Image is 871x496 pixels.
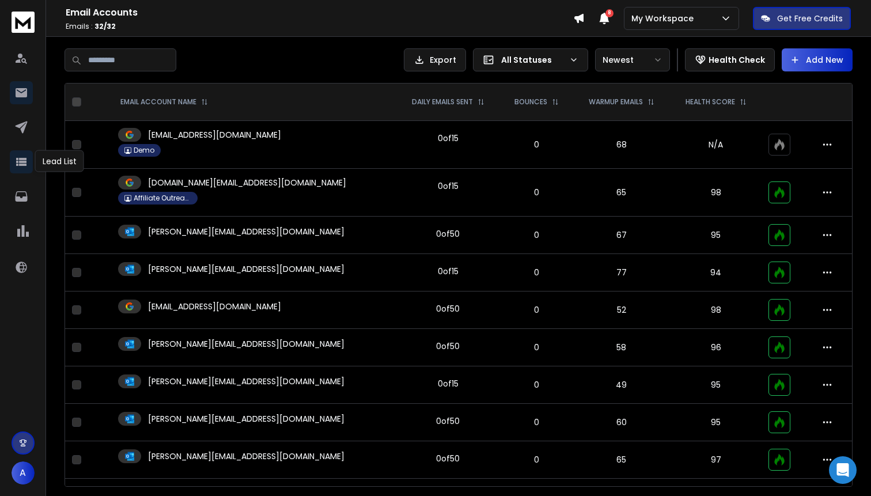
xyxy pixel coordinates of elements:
[438,266,459,277] div: 0 of 15
[148,338,344,350] p: [PERSON_NAME][EMAIL_ADDRESS][DOMAIN_NAME]
[436,303,460,315] div: 0 of 50
[148,263,344,275] p: [PERSON_NAME][EMAIL_ADDRESS][DOMAIN_NAME]
[148,450,344,462] p: [PERSON_NAME][EMAIL_ADDRESS][DOMAIN_NAME]
[412,97,473,107] p: DAILY EMAILS SENT
[670,254,762,291] td: 94
[501,54,565,66] p: All Statuses
[573,254,670,291] td: 77
[508,187,566,198] p: 0
[508,139,566,150] p: 0
[670,329,762,366] td: 96
[148,301,281,312] p: [EMAIL_ADDRESS][DOMAIN_NAME]
[438,378,459,389] div: 0 of 15
[573,291,670,329] td: 52
[595,48,670,71] button: Newest
[508,267,566,278] p: 0
[829,456,857,484] div: Open Intercom Messenger
[436,340,460,352] div: 0 of 50
[438,132,459,144] div: 0 of 15
[134,194,191,203] p: Affiliate Outreach
[12,461,35,484] button: A
[436,415,460,427] div: 0 of 50
[436,228,460,240] div: 0 of 50
[66,22,573,31] p: Emails :
[514,97,547,107] p: BOUNCES
[782,48,853,71] button: Add New
[508,379,566,391] p: 0
[508,417,566,428] p: 0
[148,413,344,425] p: [PERSON_NAME][EMAIL_ADDRESS][DOMAIN_NAME]
[605,9,614,17] span: 8
[777,13,843,24] p: Get Free Credits
[589,97,643,107] p: WARMUP EMAILS
[573,329,670,366] td: 58
[120,97,208,107] div: EMAIL ACCOUNT NAME
[573,441,670,479] td: 65
[508,229,566,241] p: 0
[508,454,566,465] p: 0
[148,177,346,188] p: [DOMAIN_NAME][EMAIL_ADDRESS][DOMAIN_NAME]
[685,48,775,71] button: Health Check
[677,139,755,150] p: N/A
[12,12,35,33] img: logo
[670,441,762,479] td: 97
[148,376,344,387] p: [PERSON_NAME][EMAIL_ADDRESS][DOMAIN_NAME]
[686,97,735,107] p: HEALTH SCORE
[573,169,670,217] td: 65
[670,366,762,404] td: 95
[148,129,281,141] p: [EMAIL_ADDRESS][DOMAIN_NAME]
[134,146,154,155] p: Demo
[709,54,765,66] p: Health Check
[753,7,851,30] button: Get Free Credits
[66,6,573,20] h1: Email Accounts
[670,217,762,254] td: 95
[35,150,84,172] div: Lead List
[631,13,698,24] p: My Workspace
[670,291,762,329] td: 98
[94,21,116,31] span: 32 / 32
[436,453,460,464] div: 0 of 50
[670,404,762,441] td: 95
[573,366,670,404] td: 49
[670,169,762,217] td: 98
[508,304,566,316] p: 0
[148,226,344,237] p: [PERSON_NAME][EMAIL_ADDRESS][DOMAIN_NAME]
[438,180,459,192] div: 0 of 15
[573,217,670,254] td: 67
[404,48,466,71] button: Export
[573,404,670,441] td: 60
[573,121,670,169] td: 68
[508,342,566,353] p: 0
